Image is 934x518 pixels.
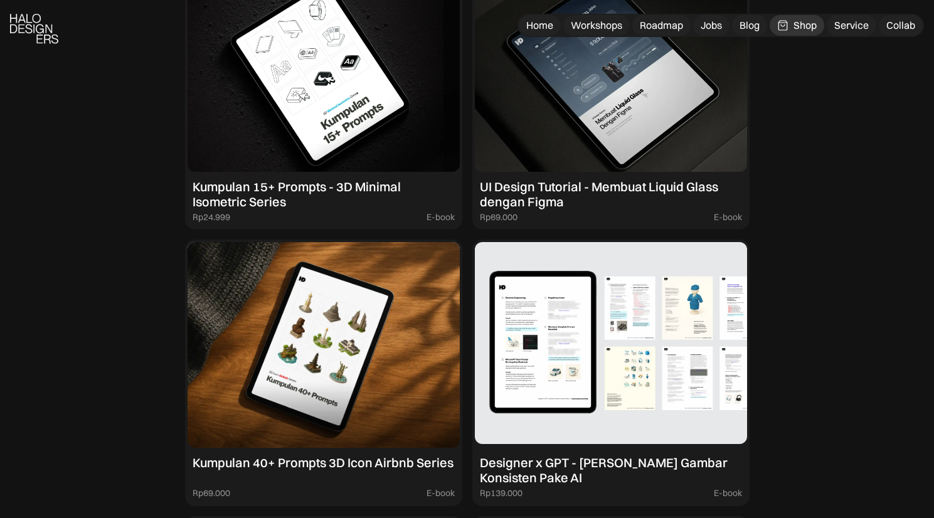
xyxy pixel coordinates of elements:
[827,15,876,36] a: Service
[427,212,455,223] div: E-book
[770,15,824,36] a: Shop
[480,488,523,499] div: Rp139.000
[185,240,462,506] a: Kumpulan 40+ Prompts 3D Icon Airbnb SeriesRp69.000E-book
[714,212,742,223] div: E-book
[693,15,730,36] a: Jobs
[519,15,561,36] a: Home
[632,15,691,36] a: Roadmap
[193,488,230,499] div: Rp69.000
[480,212,517,223] div: Rp69.000
[740,19,760,32] div: Blog
[714,488,742,499] div: E-book
[834,19,869,32] div: Service
[480,179,742,209] div: UI Design Tutorial - Membuat Liquid Glass dengan Figma
[563,15,630,36] a: Workshops
[640,19,683,32] div: Roadmap
[472,240,750,506] a: Designer x GPT - [PERSON_NAME] Gambar Konsisten Pake AIRp139.000E-book
[193,455,454,470] div: Kumpulan 40+ Prompts 3D Icon Airbnb Series
[793,19,817,32] div: Shop
[879,15,923,36] a: Collab
[193,212,230,223] div: Rp24.999
[427,488,455,499] div: E-book
[571,19,622,32] div: Workshops
[193,179,455,209] div: Kumpulan 15+ Prompts - 3D Minimal Isometric Series
[886,19,915,32] div: Collab
[480,455,742,485] div: Designer x GPT - [PERSON_NAME] Gambar Konsisten Pake AI
[526,19,553,32] div: Home
[732,15,767,36] a: Blog
[701,19,722,32] div: Jobs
